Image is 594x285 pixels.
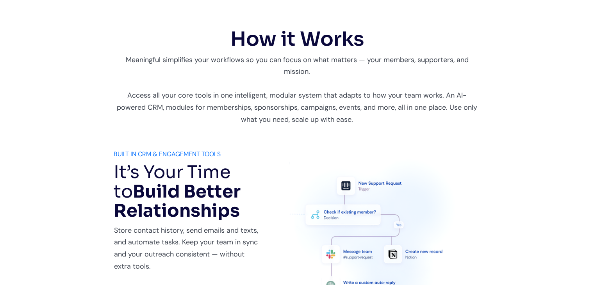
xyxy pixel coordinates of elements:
p: Store contact history, send emails and texts, and automate tasks. Keep your team in sync and your... [114,224,262,272]
h2: How it Works [114,28,481,50]
span: It’s Your Time to [114,161,241,222]
div: Meaningful simplifies your workflows so you can focus on what matters — your members, supporters,... [114,54,481,126]
strong: Build Better Relationships [114,180,241,222]
div: BUILT IN CRM & ENGAGEMENT TOOLS [114,149,262,159]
